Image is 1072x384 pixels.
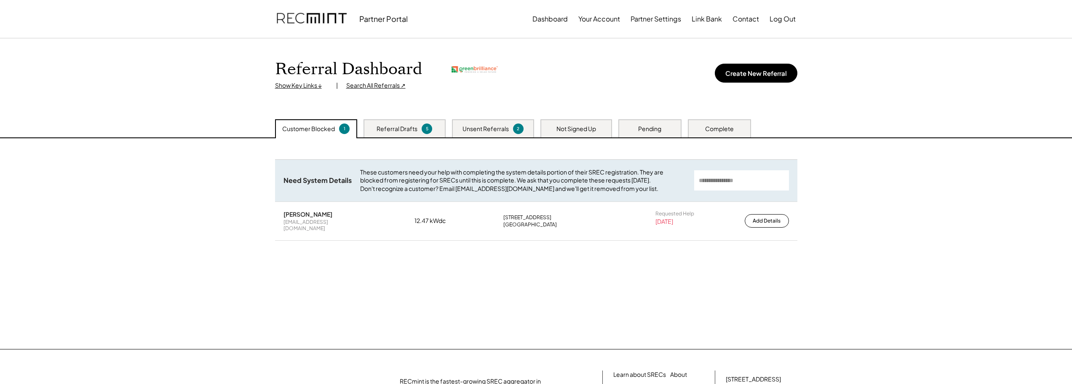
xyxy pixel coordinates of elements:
div: 5 [423,126,431,132]
button: Log Out [770,11,796,27]
div: Unsent Referrals [462,125,509,133]
div: 2 [514,126,522,132]
button: Link Bank [692,11,722,27]
button: Contact [732,11,759,27]
div: [STREET_ADDRESS] [726,375,781,384]
button: Your Account [578,11,620,27]
div: Referral Drafts [377,125,417,133]
div: Show Key Links ↓ [275,81,328,90]
div: Partner Portal [359,14,408,24]
div: Need System Details [283,176,352,185]
div: | [336,81,338,90]
a: About [670,371,687,379]
div: 12.47 kWdc [414,217,457,225]
img: recmint-logotype%403x.png [277,5,347,33]
button: Partner Settings [631,11,681,27]
div: Search All Referrals ↗ [346,81,406,90]
div: [EMAIL_ADDRESS][DOMAIN_NAME] [283,219,368,232]
div: These customers need your help with completing the system details portion of their SREC registrat... [360,168,686,193]
button: Add Details [745,214,789,228]
div: Not Signed Up [556,125,596,133]
div: Complete [705,125,734,133]
button: Dashboard [532,11,568,27]
div: Customer Blocked [282,125,335,133]
div: [PERSON_NAME] [283,210,332,218]
a: Learn about SRECs [613,371,666,379]
div: [STREET_ADDRESS] [503,214,551,221]
div: [GEOGRAPHIC_DATA] [503,221,557,228]
div: [DATE] [655,218,673,226]
h1: Referral Dashboard [275,59,422,79]
div: 1 [340,126,348,132]
div: Requested Help [655,210,694,217]
img: greenbrilliance.png [452,66,498,73]
button: Create New Referral [715,64,797,83]
div: Pending [638,125,661,133]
